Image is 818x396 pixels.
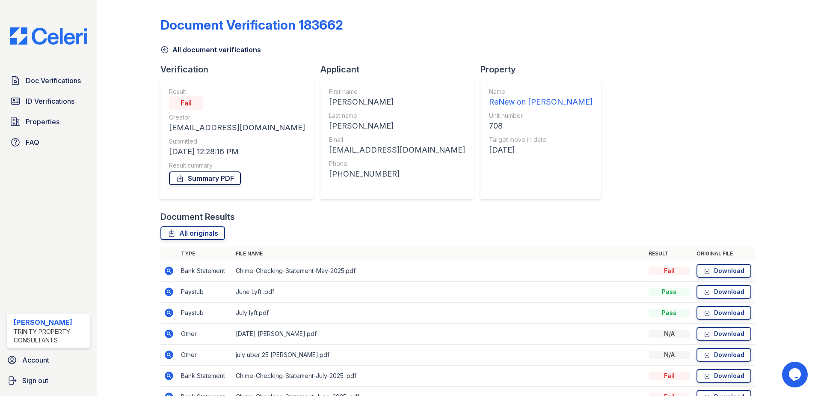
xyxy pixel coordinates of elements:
a: Account [3,351,94,369]
div: Property [480,63,608,75]
div: Email [329,135,465,144]
div: Unit number [489,111,593,120]
div: Target move in date [489,135,593,144]
div: Document Results [160,211,235,223]
td: Chime-Checking-Statement-May-2025.pdf [232,261,645,282]
a: All originals [160,226,225,240]
a: Summary PDF [169,171,241,185]
div: Pass [649,309,690,317]
a: Download [696,306,751,320]
span: FAQ [26,137,39,147]
div: [EMAIL_ADDRESS][DOMAIN_NAME] [169,122,305,134]
div: Pass [649,288,690,296]
div: Fail [649,267,690,275]
div: Result summary [169,161,305,170]
div: Fail [649,372,690,380]
td: july uber 25 [PERSON_NAME].pdf [232,345,645,366]
a: Sign out [3,372,94,389]
div: [DATE] 12:28:16 PM [169,146,305,158]
div: N/A [649,351,690,359]
div: [PERSON_NAME] [329,120,465,132]
td: Chime-Checking-Statement-July-2025 .pdf [232,366,645,387]
td: Other [178,345,232,366]
th: Original file [693,247,755,261]
a: Download [696,369,751,383]
span: Account [22,355,49,365]
div: Name [489,87,593,96]
a: Properties [7,113,90,130]
div: Document Verification 183662 [160,17,343,33]
div: [PHONE_NUMBER] [329,168,465,180]
td: Bank Statement [178,366,232,387]
span: Properties [26,117,59,127]
td: Paystub [178,303,232,324]
div: [PERSON_NAME] [329,96,465,108]
div: Verification [160,63,320,75]
td: July lyft.pdf [232,303,645,324]
td: Other [178,324,232,345]
a: ID Verifications [7,93,90,110]
div: Fail [169,96,203,110]
div: Last name [329,111,465,120]
a: FAQ [7,134,90,151]
a: All document verifications [160,45,261,55]
div: [DATE] [489,144,593,156]
div: [EMAIL_ADDRESS][DOMAIN_NAME] [329,144,465,156]
td: [DATE] [PERSON_NAME].pdf [232,324,645,345]
div: ReNew on [PERSON_NAME] [489,96,593,108]
td: June Lyft .pdf [232,282,645,303]
div: First name [329,87,465,96]
a: Download [696,285,751,299]
th: Type [178,247,232,261]
span: Sign out [22,375,48,386]
span: ID Verifications [26,96,74,106]
span: Doc Verifications [26,75,81,86]
div: [PERSON_NAME] [14,317,87,327]
div: Applicant [320,63,480,75]
a: Download [696,264,751,278]
div: Trinity Property Consultants [14,327,87,345]
a: Download [696,327,751,341]
th: Result [645,247,693,261]
div: N/A [649,330,690,338]
div: Result [169,87,305,96]
td: Paystub [178,282,232,303]
div: Creator [169,113,305,122]
div: Submitted [169,137,305,146]
a: Download [696,348,751,362]
div: 708 [489,120,593,132]
td: Bank Statement [178,261,232,282]
a: Name ReNew on [PERSON_NAME] [489,87,593,108]
img: CE_Logo_Blue-a8612792a0a2168367f1c8372b55b34899dd931a85d93a1a3d3e32e68fde9ad4.png [3,27,94,45]
a: Doc Verifications [7,72,90,89]
div: Phone [329,159,465,168]
th: File name [232,247,645,261]
iframe: chat widget [782,362,809,387]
